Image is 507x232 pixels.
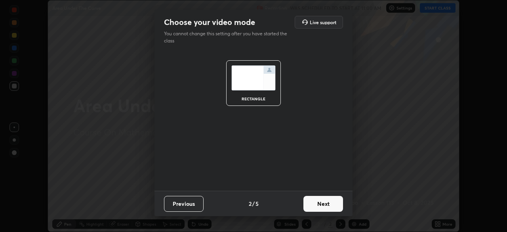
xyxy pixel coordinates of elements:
[303,196,343,212] button: Next
[231,65,276,90] img: normalScreenIcon.ae25ed63.svg
[252,199,255,208] h4: /
[238,97,269,101] div: rectangle
[164,30,292,44] p: You cannot change this setting after you have started the class
[255,199,259,208] h4: 5
[164,17,255,27] h2: Choose your video mode
[249,199,252,208] h4: 2
[310,20,336,25] h5: Live support
[164,196,204,212] button: Previous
